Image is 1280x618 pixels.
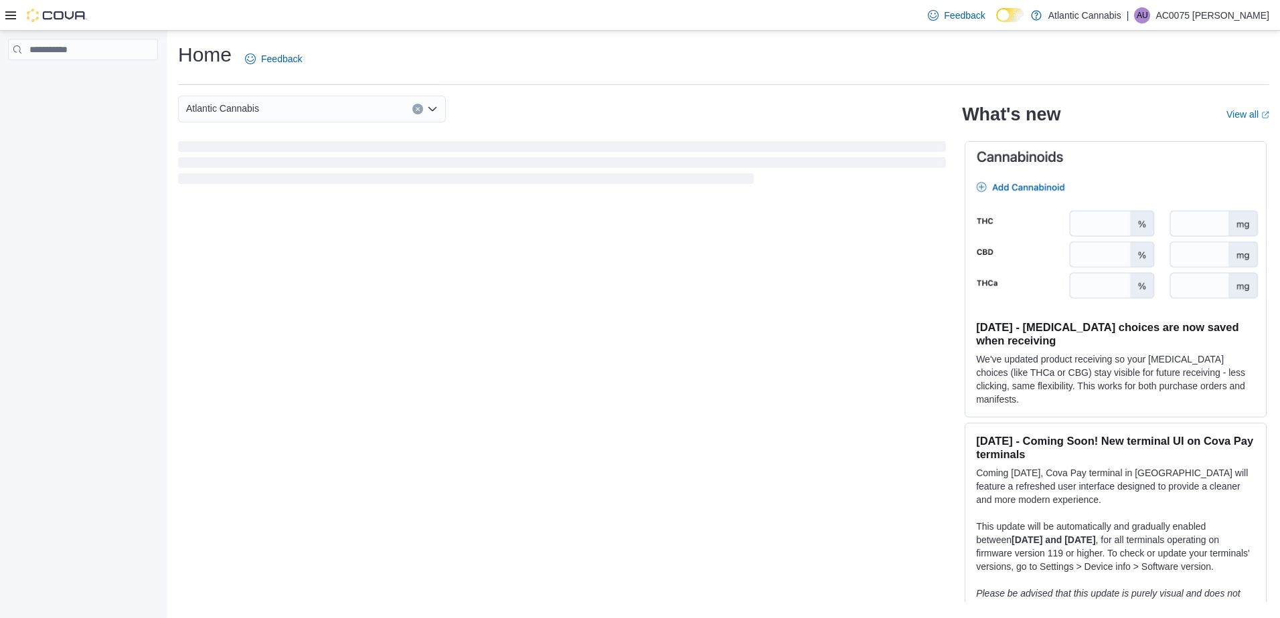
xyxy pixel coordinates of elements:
[1155,7,1269,23] p: AC0075 [PERSON_NAME]
[996,8,1024,22] input: Dark Mode
[976,466,1255,506] p: Coming [DATE], Cova Pay terminal in [GEOGRAPHIC_DATA] will feature a refreshed user interface des...
[976,588,1241,612] em: Please be advised that this update is purely visual and does not impact payment functionality.
[186,100,259,116] span: Atlantic Cannabis
[178,41,232,68] h1: Home
[962,104,1060,125] h2: What's new
[1127,7,1129,23] p: |
[923,2,990,29] a: Feedback
[976,434,1255,461] h3: [DATE] - Coming Soon! New terminal UI on Cova Pay terminals
[412,104,423,114] button: Clear input
[1226,109,1269,120] a: View allExternal link
[261,52,302,66] span: Feedback
[178,144,946,187] span: Loading
[1048,7,1121,23] p: Atlantic Cannabis
[1137,7,1148,23] span: AU
[976,320,1255,347] h3: [DATE] - [MEDICAL_DATA] choices are now saved when receiving
[976,352,1255,406] p: We've updated product receiving so your [MEDICAL_DATA] choices (like THCa or CBG) stay visible fo...
[976,520,1255,573] p: This update will be automatically and gradually enabled between , for all terminals operating on ...
[27,9,87,22] img: Cova
[944,9,985,22] span: Feedback
[1012,534,1095,545] strong: [DATE] and [DATE]
[8,63,158,95] nav: Complex example
[996,22,997,23] span: Dark Mode
[1134,7,1150,23] div: AC0075 Upshall Kayleigh
[427,104,438,114] button: Open list of options
[240,45,307,72] a: Feedback
[1261,111,1269,119] svg: External link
